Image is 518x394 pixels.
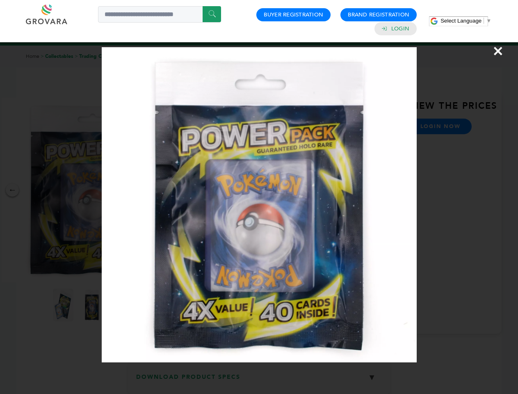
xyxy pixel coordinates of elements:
input: Search a product or brand... [98,6,221,23]
a: Select Language​ [440,18,491,24]
span: × [493,39,504,62]
a: Buyer Registration [264,11,323,18]
a: Login [391,25,409,32]
a: Brand Registration [348,11,409,18]
span: ▼ [486,18,491,24]
span: ​ [484,18,484,24]
span: Select Language [440,18,481,24]
img: Image Preview [102,47,417,362]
